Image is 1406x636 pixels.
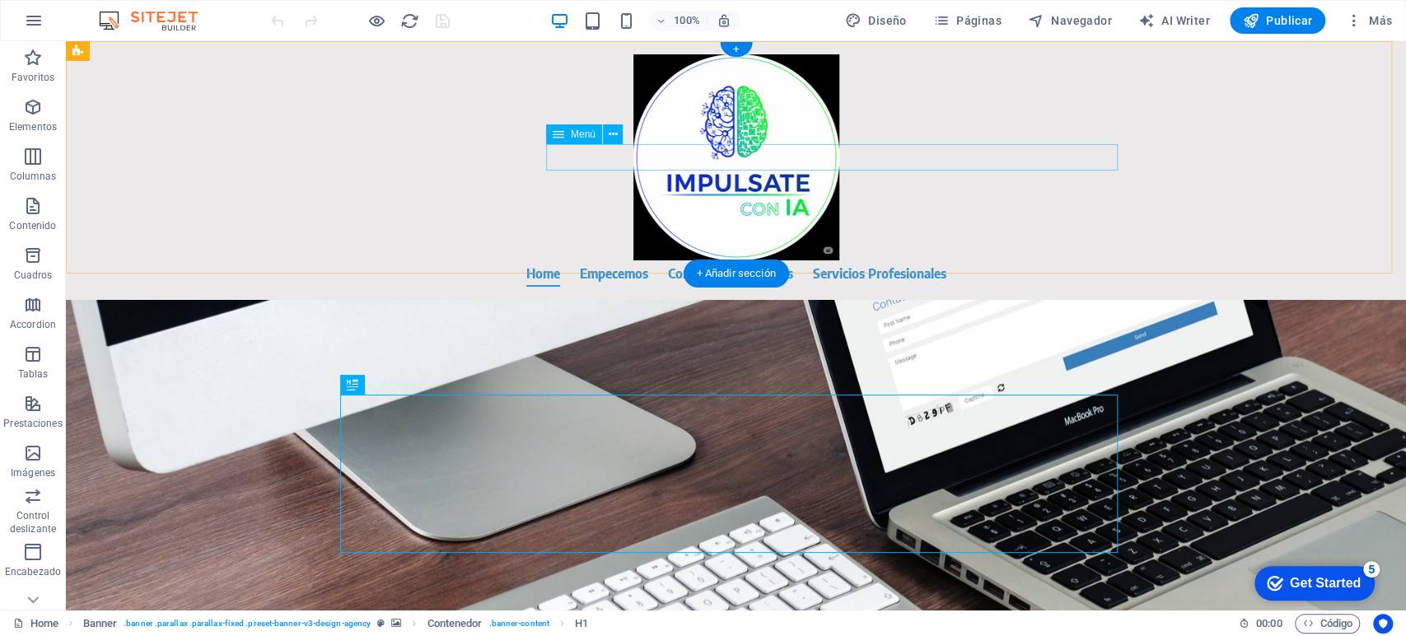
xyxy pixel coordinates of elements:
[838,7,913,34] div: Diseño (Ctrl+Alt+Y)
[14,269,53,282] p: Cuadros
[933,12,1002,29] span: Páginas
[1302,614,1352,634] span: Código
[717,13,731,28] i: Al redimensionar, ajustar el nivel de zoom automáticamente para ajustarse al dispositivo elegido.
[44,18,115,33] div: Get Started
[1132,7,1217,34] button: AI Writer
[9,8,129,43] div: Get Started 5 items remaining, 0% complete
[488,614,549,634] span: . banner-content
[1028,12,1112,29] span: Navegador
[571,129,596,139] span: Menú
[845,12,907,29] span: Diseño
[1338,7,1399,34] button: Más
[1239,614,1282,634] h6: Tiempo de la sesión
[927,7,1008,34] button: Páginas
[683,260,788,288] div: + Añadir sección
[118,3,134,20] div: 5
[427,614,483,634] span: Haz clic para seleccionar y doble clic para editar
[9,219,56,232] p: Contenido
[1373,614,1393,634] button: Usercentrics
[649,11,708,30] button: 100%
[575,614,588,634] span: Haz clic para seleccionar y doble clic para editar
[5,565,61,578] p: Encabezado
[124,614,371,634] span: . banner .parallax .parallax-fixed .preset-banner-v3-design-agency
[10,170,57,183] p: Columnas
[9,120,57,133] p: Elementos
[3,417,62,430] p: Prestaciones
[1021,7,1119,34] button: Navegador
[838,7,913,34] button: Diseño
[1243,12,1313,29] span: Publicar
[399,11,419,30] button: reload
[18,367,49,381] p: Tablas
[83,614,118,634] span: Haz clic para seleccionar y doble clic para editar
[11,466,55,479] p: Imágenes
[12,71,54,84] p: Favoritos
[95,11,218,30] img: Editor Logo
[377,619,385,628] i: Este elemento es un preajuste personalizable
[400,12,419,30] i: Volver a cargar página
[13,614,58,634] a: Haz clic para cancelar la selección y doble clic para abrir páginas
[720,42,752,57] div: +
[10,318,56,331] p: Accordion
[367,11,386,30] button: Haz clic para salir del modo de previsualización y seguir editando
[1295,614,1360,634] button: Código
[674,11,700,30] h6: 100%
[83,614,589,634] nav: breadcrumb
[1230,7,1326,34] button: Publicar
[1345,12,1392,29] span: Más
[1256,614,1282,634] span: 00 00
[1268,617,1270,629] span: :
[1138,12,1210,29] span: AI Writer
[391,619,401,628] i: Este elemento contiene un fondo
